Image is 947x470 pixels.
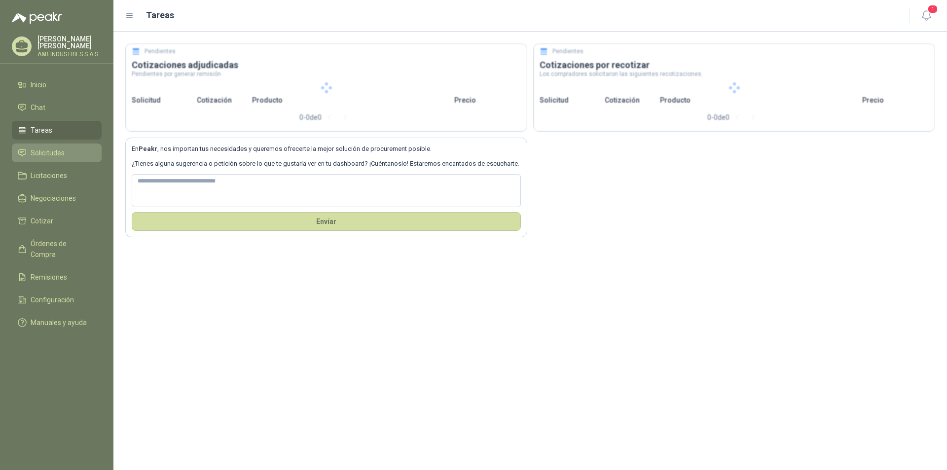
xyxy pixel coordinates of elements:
[31,272,67,283] span: Remisiones
[31,317,87,328] span: Manuales y ayuda
[37,51,102,57] p: A&B INDUSTRIES S.A.S
[12,121,102,140] a: Tareas
[31,79,46,90] span: Inicio
[12,75,102,94] a: Inicio
[132,159,521,169] p: ¿Tienes alguna sugerencia o petición sobre lo que te gustaría ver en tu dashboard? ¡Cuéntanoslo! ...
[31,170,67,181] span: Licitaciones
[12,234,102,264] a: Órdenes de Compra
[12,166,102,185] a: Licitaciones
[12,268,102,287] a: Remisiones
[12,98,102,117] a: Chat
[132,144,521,154] p: En , nos importan tus necesidades y queremos ofrecerte la mejor solución de procurement posible.
[12,144,102,162] a: Solicitudes
[927,4,938,14] span: 1
[12,189,102,208] a: Negociaciones
[917,7,935,25] button: 1
[31,294,74,305] span: Configuración
[31,193,76,204] span: Negociaciones
[31,102,45,113] span: Chat
[146,8,174,22] h1: Tareas
[12,212,102,230] a: Cotizar
[37,36,102,49] p: [PERSON_NAME] [PERSON_NAME]
[12,12,62,24] img: Logo peakr
[31,125,52,136] span: Tareas
[31,147,65,158] span: Solicitudes
[12,313,102,332] a: Manuales y ayuda
[12,290,102,309] a: Configuración
[132,212,521,231] button: Envíar
[31,238,92,260] span: Órdenes de Compra
[31,216,53,226] span: Cotizar
[139,145,157,152] b: Peakr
